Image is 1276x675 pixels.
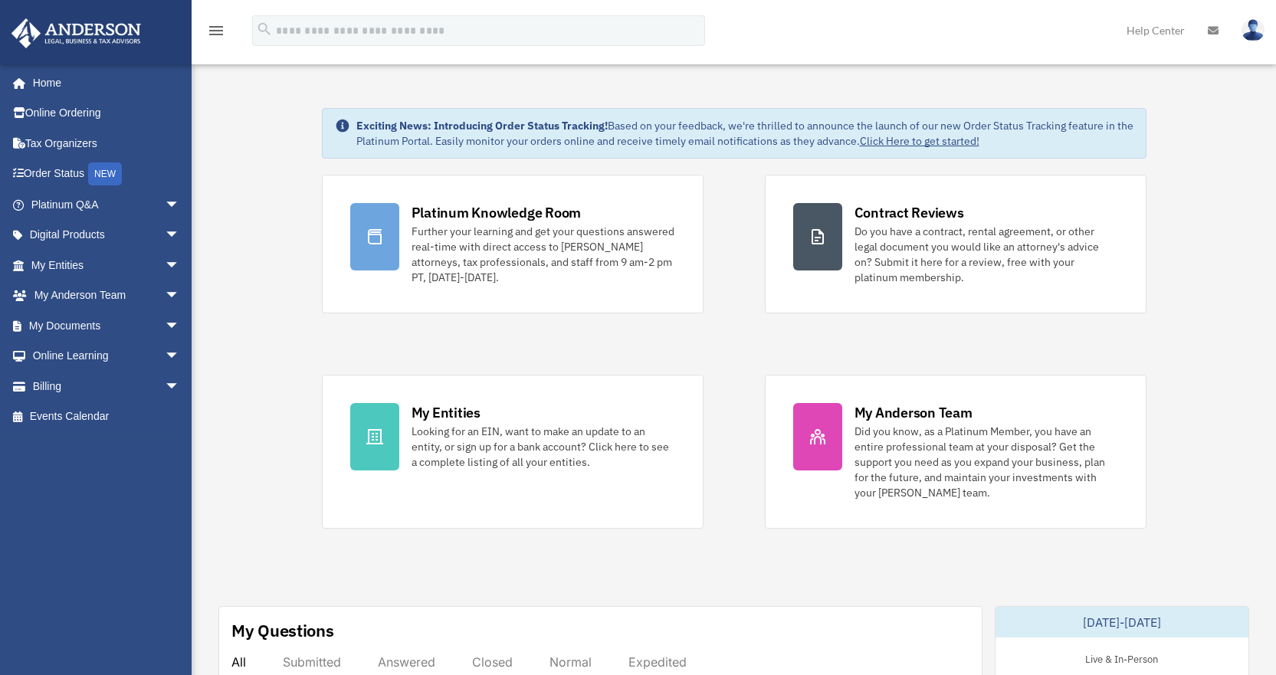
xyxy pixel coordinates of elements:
a: My Anderson Team Did you know, as a Platinum Member, you have an entire professional team at your... [765,375,1146,529]
a: Platinum Q&Aarrow_drop_down [11,189,203,220]
a: Tax Organizers [11,128,203,159]
strong: Exciting News: Introducing Order Status Tracking! [356,119,608,133]
div: Based on your feedback, we're thrilled to announce the launch of our new Order Status Tracking fe... [356,118,1133,149]
a: Online Learningarrow_drop_down [11,341,203,372]
div: NEW [88,162,122,185]
div: Do you have a contract, rental agreement, or other legal document you would like an attorney's ad... [854,224,1118,285]
a: Order StatusNEW [11,159,203,190]
div: Platinum Knowledge Room [412,203,582,222]
img: Anderson Advisors Platinum Portal [7,18,146,48]
span: arrow_drop_down [165,220,195,251]
a: My Entities Looking for an EIN, want to make an update to an entity, or sign up for a bank accoun... [322,375,704,529]
a: My Anderson Teamarrow_drop_down [11,280,203,311]
div: Expedited [628,654,687,670]
a: Click Here to get started! [860,134,979,148]
div: Further your learning and get your questions answered real-time with direct access to [PERSON_NAM... [412,224,675,285]
div: My Entities [412,403,481,422]
a: Events Calendar [11,401,203,432]
span: arrow_drop_down [165,250,195,281]
div: Contract Reviews [854,203,964,222]
a: Billingarrow_drop_down [11,371,203,401]
a: Online Ordering [11,98,203,129]
div: Closed [472,654,513,670]
span: arrow_drop_down [165,341,195,372]
div: Normal [549,654,592,670]
span: arrow_drop_down [165,371,195,402]
div: Answered [378,654,435,670]
i: search [256,21,273,38]
span: arrow_drop_down [165,280,195,312]
a: Platinum Knowledge Room Further your learning and get your questions answered real-time with dire... [322,175,704,313]
span: arrow_drop_down [165,310,195,342]
a: Home [11,67,195,98]
div: Submitted [283,654,341,670]
a: My Documentsarrow_drop_down [11,310,203,341]
div: Looking for an EIN, want to make an update to an entity, or sign up for a bank account? Click her... [412,424,675,470]
div: All [231,654,246,670]
a: menu [207,27,225,40]
div: My Anderson Team [854,403,973,422]
div: My Questions [231,619,334,642]
img: User Pic [1242,19,1265,41]
a: Contract Reviews Do you have a contract, rental agreement, or other legal document you would like... [765,175,1146,313]
div: Live & In-Person [1073,650,1170,666]
span: arrow_drop_down [165,189,195,221]
a: Digital Productsarrow_drop_down [11,220,203,251]
i: menu [207,21,225,40]
div: Did you know, as a Platinum Member, you have an entire professional team at your disposal? Get th... [854,424,1118,500]
div: [DATE]-[DATE] [996,607,1248,637]
a: My Entitiesarrow_drop_down [11,250,203,280]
